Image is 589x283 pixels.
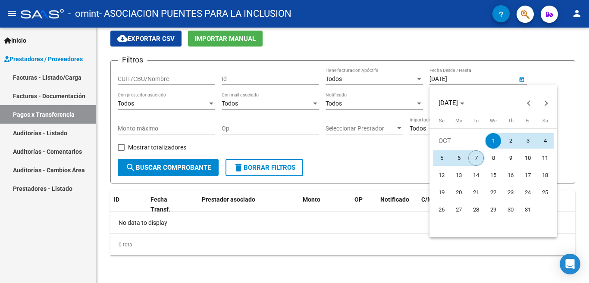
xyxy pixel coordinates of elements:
button: October 9, 2025 [502,149,519,167]
button: October 20, 2025 [450,184,467,201]
td: OCT [433,132,485,149]
button: October 21, 2025 [467,184,485,201]
button: Next month [538,94,555,112]
button: October 24, 2025 [519,184,536,201]
span: 9 [503,150,518,166]
span: 30 [503,202,518,218]
button: October 2, 2025 [502,132,519,149]
span: Sa [542,118,548,124]
span: 14 [468,168,484,183]
span: 1 [486,133,501,149]
span: We [490,118,497,124]
span: 27 [451,202,467,218]
button: October 31, 2025 [519,201,536,218]
button: October 22, 2025 [485,184,502,201]
button: October 30, 2025 [502,201,519,218]
span: Su [439,118,445,124]
div: Open Intercom Messenger [560,254,580,274]
span: 28 [468,202,484,218]
button: October 7, 2025 [467,149,485,167]
button: October 27, 2025 [450,201,467,218]
span: 17 [520,168,536,183]
span: 10 [520,150,536,166]
button: October 8, 2025 [485,149,502,167]
button: October 14, 2025 [467,167,485,184]
button: October 29, 2025 [485,201,502,218]
span: 25 [537,185,553,200]
span: 19 [434,185,449,200]
span: 6 [451,150,467,166]
button: October 1, 2025 [485,132,502,149]
span: 11 [537,150,553,166]
button: October 5, 2025 [433,149,450,167]
span: Th [508,118,514,124]
span: 23 [503,185,518,200]
button: October 18, 2025 [536,167,554,184]
span: 5 [434,150,449,166]
span: 31 [520,202,536,218]
span: 13 [451,168,467,183]
span: 12 [434,168,449,183]
button: October 13, 2025 [450,167,467,184]
button: October 6, 2025 [450,149,467,167]
button: October 19, 2025 [433,184,450,201]
button: October 17, 2025 [519,167,536,184]
span: 8 [486,150,501,166]
span: 18 [537,168,553,183]
span: 24 [520,185,536,200]
span: 20 [451,185,467,200]
button: Previous month [520,94,538,112]
span: Tu [473,118,479,124]
span: Mo [455,118,462,124]
span: 15 [486,168,501,183]
button: October 10, 2025 [519,149,536,167]
span: 2 [503,133,518,149]
span: [DATE] [439,99,458,107]
button: October 3, 2025 [519,132,536,149]
button: October 25, 2025 [536,184,554,201]
span: 7 [468,150,484,166]
button: October 4, 2025 [536,132,554,149]
button: October 23, 2025 [502,184,519,201]
span: 3 [520,133,536,149]
button: October 12, 2025 [433,167,450,184]
span: Fr [526,118,530,124]
span: 4 [537,133,553,149]
span: 26 [434,202,449,218]
span: 22 [486,185,501,200]
button: October 11, 2025 [536,149,554,167]
span: 16 [503,168,518,183]
button: Choose month and year [435,95,468,111]
button: October 16, 2025 [502,167,519,184]
span: 29 [486,202,501,218]
button: October 28, 2025 [467,201,485,218]
span: 21 [468,185,484,200]
button: October 15, 2025 [485,167,502,184]
button: October 26, 2025 [433,201,450,218]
